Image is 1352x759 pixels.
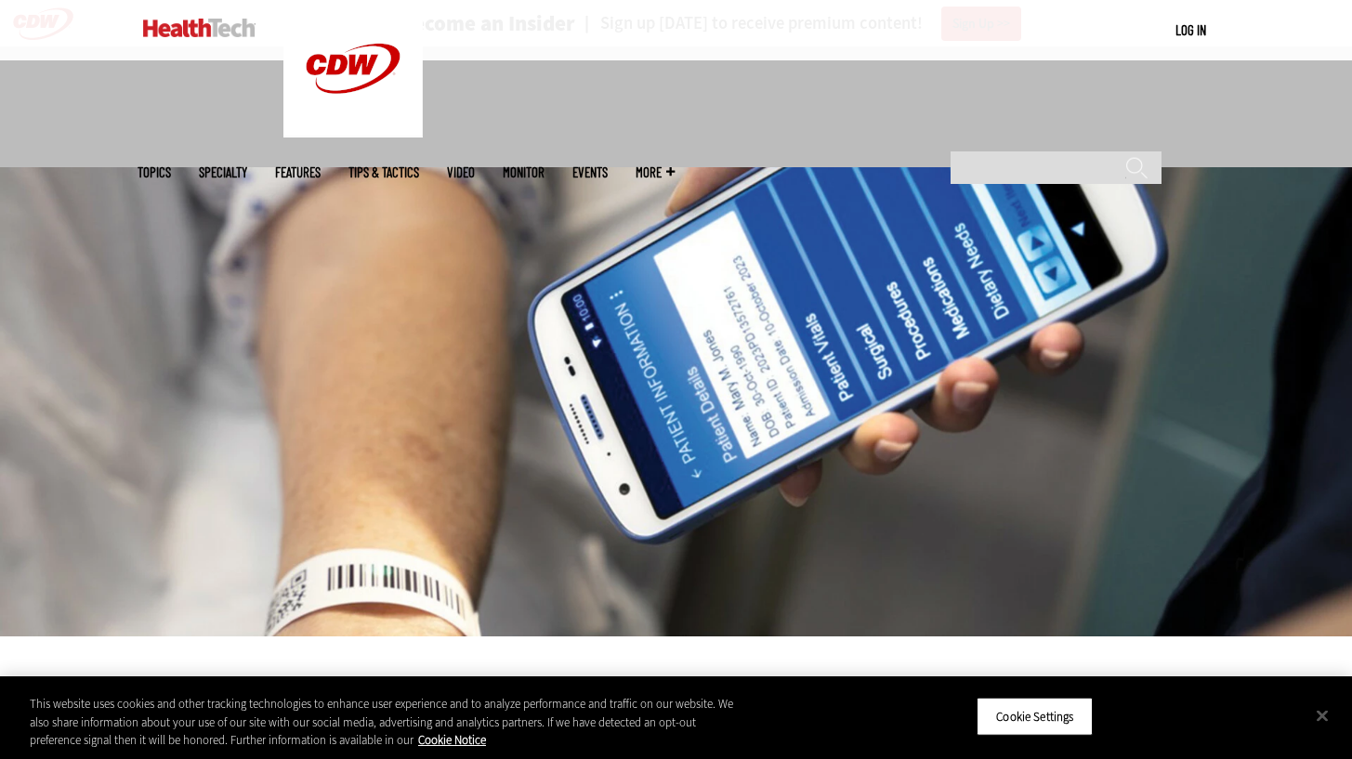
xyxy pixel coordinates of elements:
[275,165,321,179] a: Features
[1175,21,1206,38] a: Log in
[418,732,486,748] a: More information about your privacy
[143,19,256,37] img: Home
[348,165,419,179] a: Tips & Tactics
[283,123,423,142] a: CDW
[447,165,475,179] a: Video
[199,165,247,179] span: Specialty
[138,165,171,179] span: Topics
[30,695,743,750] div: This website uses cookies and other tracking technologies to enhance user experience and to analy...
[636,165,675,179] span: More
[503,165,545,179] a: MonITor
[977,697,1093,736] button: Cookie Settings
[1175,20,1206,40] div: User menu
[1302,695,1343,736] button: Close
[572,165,608,179] a: Events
